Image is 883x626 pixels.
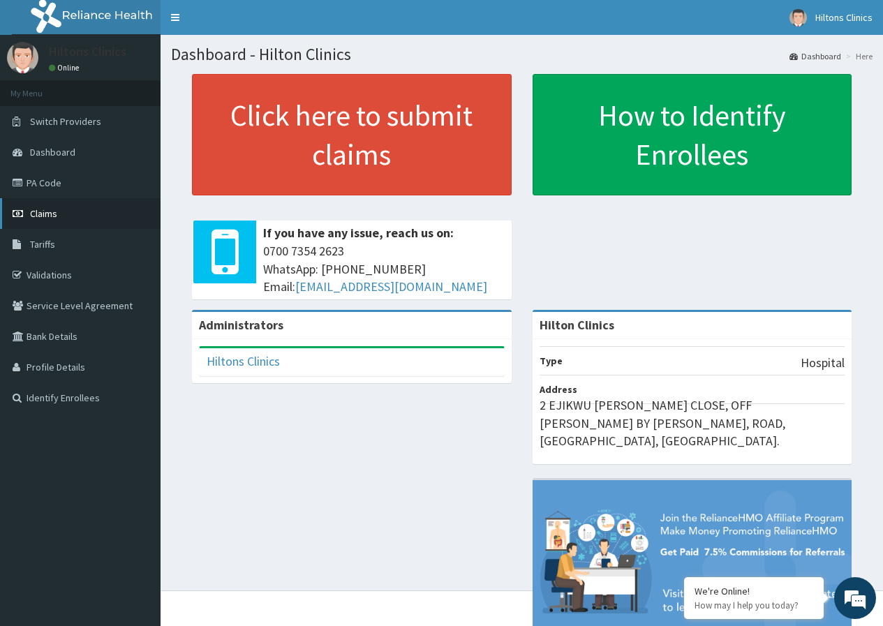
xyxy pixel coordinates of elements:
a: Dashboard [789,50,841,62]
span: Tariffs [30,238,55,251]
a: [EMAIL_ADDRESS][DOMAIN_NAME] [295,278,487,295]
p: How may I help you today? [695,599,813,611]
b: Type [540,355,563,367]
div: Minimize live chat window [229,7,262,40]
span: Claims [30,207,57,220]
span: Switch Providers [30,115,101,128]
img: User Image [789,9,807,27]
p: Hospital [801,354,845,372]
h1: Dashboard - Hilton Clinics [171,45,873,64]
b: Administrators [199,317,283,333]
span: 0700 7354 2623 WhatsApp: [PHONE_NUMBER] Email: [263,242,505,296]
a: Online [49,63,82,73]
img: d_794563401_company_1708531726252_794563401 [26,70,57,105]
img: User Image [7,42,38,73]
span: Dashboard [30,146,75,158]
p: Hiltons Clinics [49,45,126,58]
div: We're Online! [695,585,813,597]
a: How to Identify Enrollees [533,74,852,195]
div: Chat with us now [73,78,235,96]
b: Address [540,383,577,396]
textarea: Type your message and hit 'Enter' [7,381,266,430]
span: Hiltons Clinics [815,11,873,24]
strong: Hilton Clinics [540,317,614,333]
span: We're online! [81,176,193,317]
p: 2 EJIKWU [PERSON_NAME] CLOSE, OFF [PERSON_NAME] BY [PERSON_NAME], ROAD, [GEOGRAPHIC_DATA], [GEOGR... [540,396,845,450]
a: Hiltons Clinics [207,353,280,369]
b: If you have any issue, reach us on: [263,225,454,241]
a: Click here to submit claims [192,74,512,195]
li: Here [843,50,873,62]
